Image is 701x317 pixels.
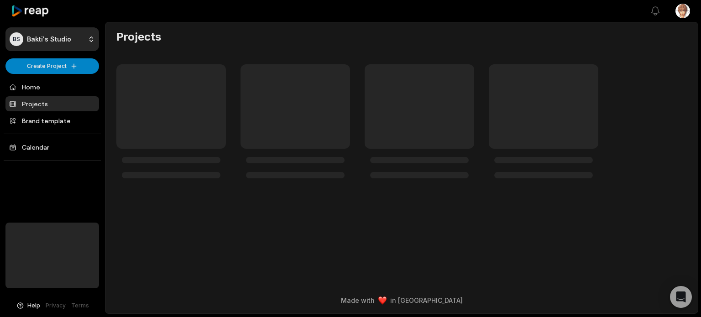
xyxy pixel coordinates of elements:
a: Brand template [5,113,99,128]
button: Create Project [5,58,99,74]
img: heart emoji [378,296,387,305]
p: Bakti's Studio [27,35,71,43]
span: Help [27,301,40,310]
div: BS [10,32,23,46]
a: Home [5,79,99,94]
a: Privacy [46,301,66,310]
div: Made with in [GEOGRAPHIC_DATA] [114,296,690,305]
a: Terms [71,301,89,310]
h2: Projects [116,30,161,44]
a: Projects [5,96,99,111]
a: Calendar [5,140,99,155]
div: Open Intercom Messenger [670,286,692,308]
button: Help [16,301,40,310]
